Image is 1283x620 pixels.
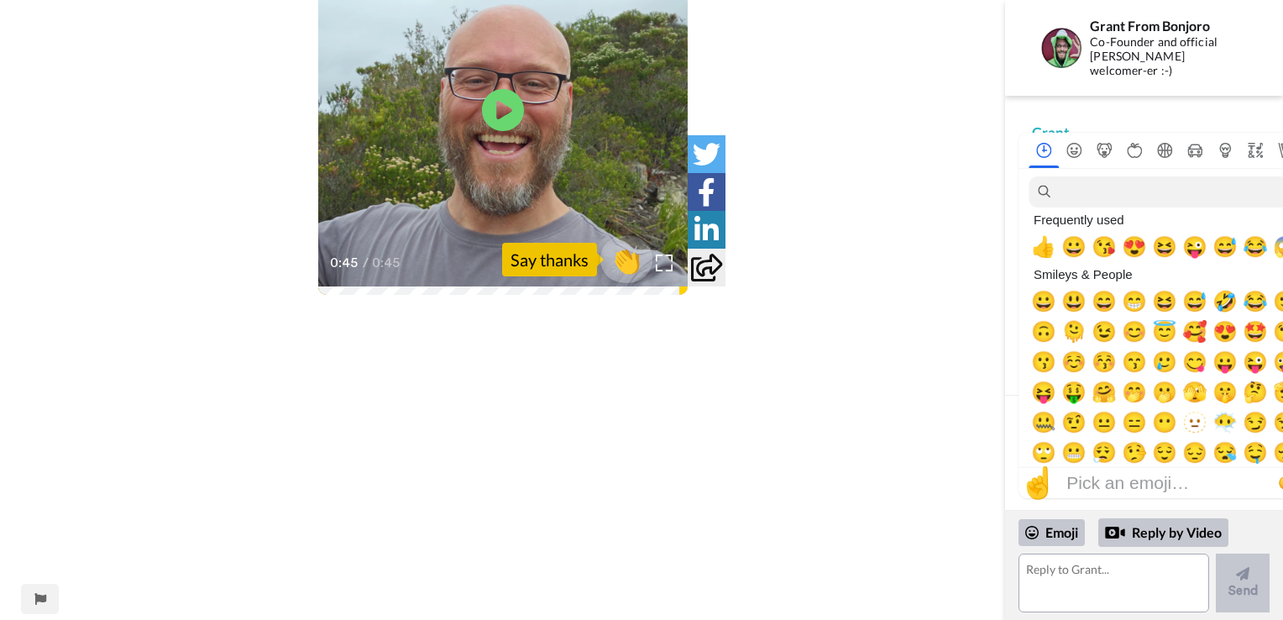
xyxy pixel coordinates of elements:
div: Reply by Video [1105,523,1125,543]
button: 👏 [600,236,652,283]
img: Full screen [656,255,673,271]
div: Grant [1032,123,1256,143]
span: 0:45 [372,253,401,273]
div: Reply by Video [1098,518,1228,547]
div: Grant From Bonjoro [1090,18,1238,34]
span: / [363,253,369,273]
button: Send [1216,554,1270,612]
span: 👏 [600,243,652,276]
div: Co-Founder and official [PERSON_NAME] welcomer-er :-) [1090,35,1238,77]
span: 0:45 [330,253,359,273]
img: Profile Image [1041,28,1081,68]
div: Say thanks [502,243,597,276]
div: Emoji [1019,519,1085,546]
